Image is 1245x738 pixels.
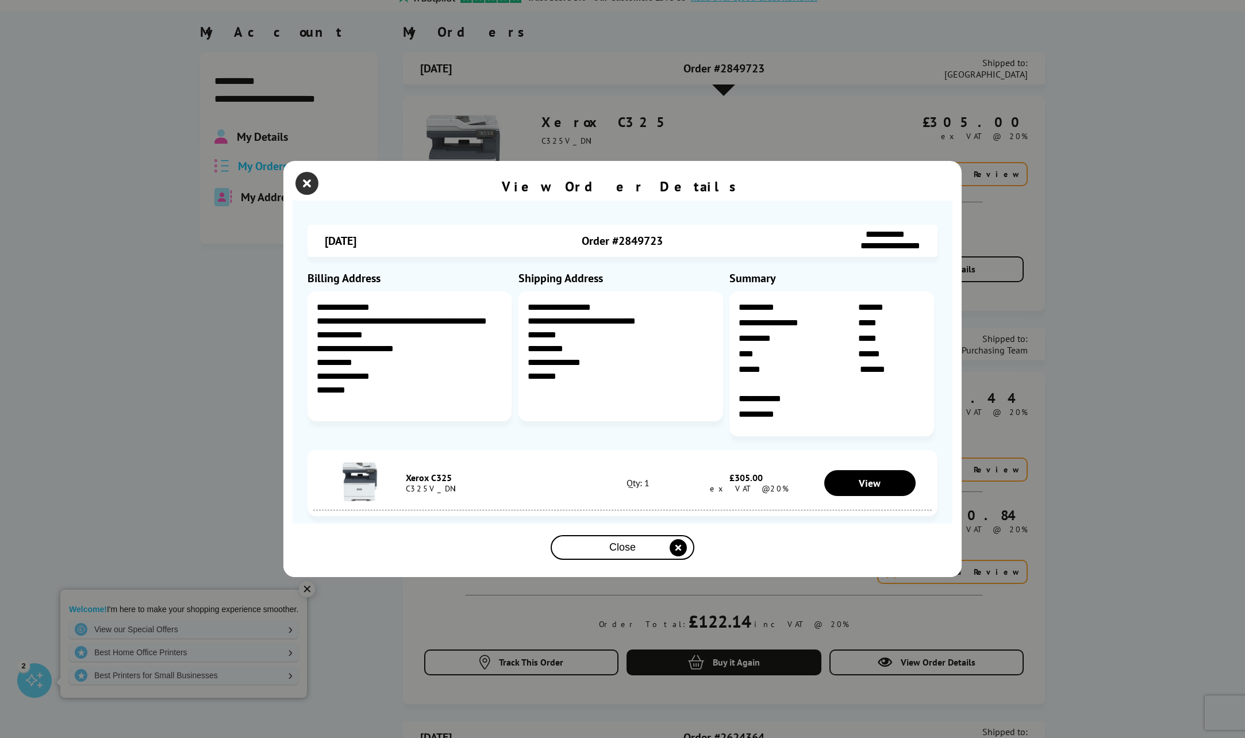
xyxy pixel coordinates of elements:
span: Close [609,541,636,553]
img: Xerox C325 [340,462,380,502]
div: C325V_DNI [406,483,591,494]
button: close modal [298,175,316,192]
div: Qty: 1 [591,477,684,489]
div: Summary [729,271,937,286]
a: View [824,470,916,496]
div: View Order Details [502,178,743,195]
span: [DATE] [325,233,356,248]
div: Billing Address [308,271,516,286]
span: Order #2849723 [582,233,663,248]
div: Xerox C325 [406,472,591,483]
span: ex VAT @20% [704,483,789,494]
button: close modal [551,535,694,560]
span: £305.00 [729,472,763,483]
span: View [859,476,881,490]
div: Shipping Address [518,271,727,286]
